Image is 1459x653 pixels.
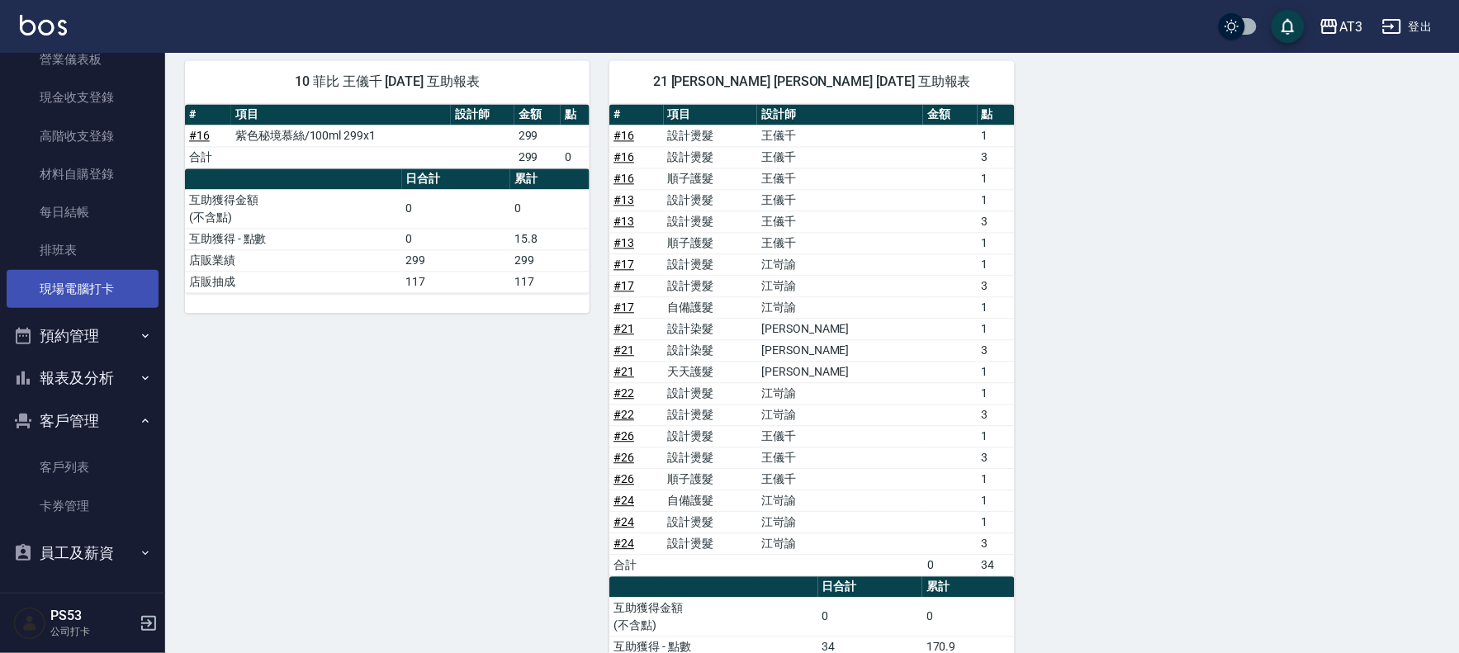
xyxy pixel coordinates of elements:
td: 34 [978,554,1015,575]
td: 設計燙髮 [664,447,758,468]
th: 金額 [923,104,977,125]
td: 0 [923,554,977,575]
td: 3 [978,532,1015,554]
td: 15.8 [510,228,590,249]
td: 3 [978,211,1015,232]
span: 21 [PERSON_NAME] [PERSON_NAME] [DATE] 互助報表 [629,73,994,90]
td: 王儀千 [757,146,923,168]
a: 營業儀表板 [7,40,159,78]
td: 設計燙髮 [664,253,758,275]
a: #21 [613,322,634,335]
td: 紫色秘境慕絲/100ml 299x1 [231,125,451,146]
td: 1 [978,490,1015,511]
th: 項目 [231,104,451,125]
th: 累計 [922,576,1015,598]
td: 合計 [609,554,663,575]
td: 互助獲得金額 (不含點) [185,189,402,228]
td: 299 [514,146,561,168]
td: 設計燙髮 [664,125,758,146]
a: #21 [613,343,634,357]
td: 王儀千 [757,125,923,146]
td: 1 [978,382,1015,404]
td: 0 [818,597,922,636]
th: 日合計 [402,168,511,190]
td: 江岢諭 [757,296,923,318]
td: 王儀千 [757,447,923,468]
td: 0 [561,146,590,168]
td: 互助獲得金額 (不含點) [609,597,817,636]
a: 現場電腦打卡 [7,270,159,308]
td: 順子護髮 [664,468,758,490]
a: #24 [613,515,634,528]
th: 點 [978,104,1015,125]
td: [PERSON_NAME] [757,339,923,361]
td: 1 [978,511,1015,532]
td: 299 [510,249,590,271]
p: 公司打卡 [50,624,135,639]
td: 1 [978,425,1015,447]
td: 0 [402,228,511,249]
th: # [185,104,231,125]
a: #21 [613,365,634,378]
td: 3 [978,404,1015,425]
a: #22 [613,386,634,400]
td: 3 [978,447,1015,468]
td: 1 [978,189,1015,211]
td: 0 [922,597,1015,636]
td: 設計燙髮 [664,211,758,232]
table: a dense table [185,104,590,168]
th: 累計 [510,168,590,190]
a: #16 [613,172,634,185]
td: 合計 [185,146,231,168]
a: #26 [613,429,634,442]
td: 299 [402,249,511,271]
td: 1 [978,296,1015,318]
td: 王儀千 [757,425,923,447]
img: Logo [20,15,67,35]
td: 江岢諭 [757,382,923,404]
td: 0 [402,189,511,228]
td: 1 [978,125,1015,146]
a: #17 [613,279,634,292]
img: Person [13,607,46,640]
h5: PS53 [50,608,135,624]
a: #16 [613,150,634,163]
td: 1 [978,168,1015,189]
a: #16 [189,129,210,142]
td: 天天護髮 [664,361,758,382]
td: 自備護髮 [664,490,758,511]
a: 高階收支登錄 [7,117,159,155]
td: 1 [978,468,1015,490]
th: 金額 [514,104,561,125]
td: 設計燙髮 [664,532,758,554]
td: 順子護髮 [664,168,758,189]
td: 王儀千 [757,232,923,253]
td: 王儀千 [757,211,923,232]
a: #26 [613,451,634,464]
td: 王儀千 [757,189,923,211]
td: 0 [510,189,590,228]
td: 1 [978,361,1015,382]
a: #17 [613,300,634,314]
a: 客戶列表 [7,448,159,486]
button: 登出 [1376,12,1439,42]
td: 設計燙髮 [664,275,758,296]
td: 江岢諭 [757,532,923,554]
button: 報表及分析 [7,357,159,400]
td: 店販業績 [185,249,402,271]
td: 299 [514,125,561,146]
td: 設計燙髮 [664,425,758,447]
a: #22 [613,408,634,421]
td: 店販抽成 [185,271,402,292]
table: a dense table [609,104,1014,576]
td: 117 [510,271,590,292]
td: 設計燙髮 [664,511,758,532]
td: 設計燙髮 [664,404,758,425]
a: 每日結帳 [7,193,159,231]
a: #24 [613,537,634,550]
td: 王儀千 [757,468,923,490]
a: #13 [613,193,634,206]
td: 江岢諭 [757,511,923,532]
button: 預約管理 [7,315,159,357]
a: 排班表 [7,231,159,269]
